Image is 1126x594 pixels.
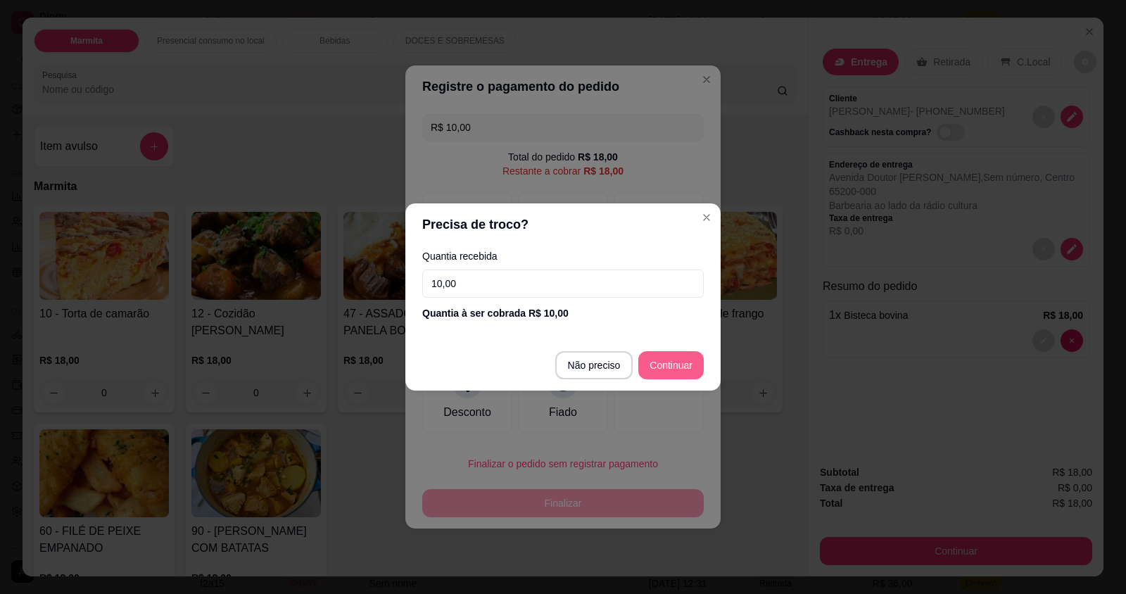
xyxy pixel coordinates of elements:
label: Quantia recebida [422,251,704,261]
button: Não preciso [555,351,633,379]
button: Continuar [638,351,704,379]
header: Precisa de troco? [405,203,721,246]
div: Quantia à ser cobrada R$ 10,00 [422,306,704,320]
button: Close [695,206,718,229]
